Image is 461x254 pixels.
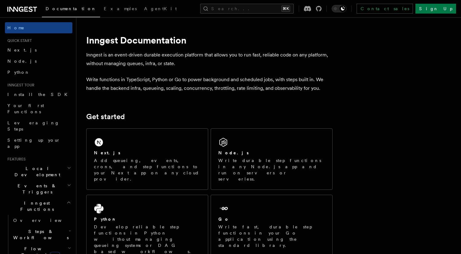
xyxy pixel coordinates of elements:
a: Install the SDK [5,89,72,100]
a: Get started [86,112,125,121]
span: Setting up your app [7,138,60,149]
p: Add queueing, events, crons, and step functions to your Next app on any cloud provider. [94,157,200,182]
span: Home [7,25,25,31]
h2: Next.js [94,150,120,156]
button: Toggle dark mode [332,5,346,12]
h2: Node.js [218,150,249,156]
a: Node.jsWrite durable step functions in any Node.js app and run on servers or serverless. [211,128,333,190]
a: Contact sales [357,4,413,14]
span: Inngest Functions [5,200,67,212]
button: Search...⌘K [200,4,294,14]
h2: Python [94,216,117,222]
button: Events & Triggers [5,180,72,198]
h1: Inngest Documentation [86,35,333,46]
a: Next.js [5,44,72,56]
a: Sign Up [415,4,456,14]
button: Local Development [5,163,72,180]
a: Python [5,67,72,78]
kbd: ⌘K [281,6,290,12]
span: Steps & Workflows [11,228,69,241]
a: Your first Functions [5,100,72,117]
span: Node.js [7,59,37,64]
span: Local Development [5,165,67,178]
button: Inngest Functions [5,198,72,215]
a: Node.js [5,56,72,67]
p: Write fast, durable step functions in your Go application using the standard library. [218,224,325,248]
a: Overview [11,215,72,226]
a: Examples [100,2,140,17]
span: Events & Triggers [5,183,67,195]
span: Your first Functions [7,103,44,114]
a: Leveraging Steps [5,117,72,135]
span: Documentation [46,6,96,11]
p: Write durable step functions in any Node.js app and run on servers or serverless. [218,157,325,182]
span: Next.js [7,48,37,52]
span: Install the SDK [7,92,71,97]
span: Examples [104,6,137,11]
span: Python [7,70,30,75]
a: Documentation [42,2,100,17]
h2: Go [218,216,229,222]
span: Inngest tour [5,83,34,88]
a: Setting up your app [5,135,72,152]
span: Quick start [5,38,32,43]
span: AgentKit [144,6,177,11]
span: Overview [13,218,77,223]
span: Leveraging Steps [7,120,59,131]
button: Steps & Workflows [11,226,72,243]
p: Write functions in TypeScript, Python or Go to power background and scheduled jobs, with steps bu... [86,75,333,93]
span: Features [5,157,26,162]
p: Inngest is an event-driven durable execution platform that allows you to run fast, reliable code ... [86,51,333,68]
a: Next.jsAdd queueing, events, crons, and step functions to your Next app on any cloud provider. [86,128,208,190]
a: AgentKit [140,2,180,17]
a: Home [5,22,72,33]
